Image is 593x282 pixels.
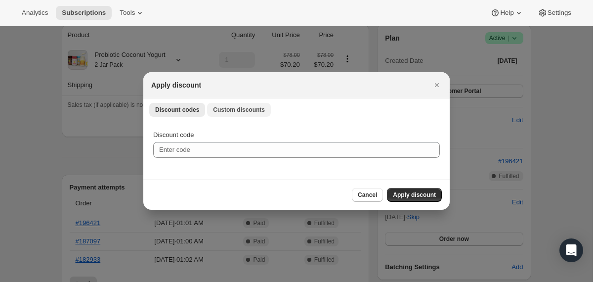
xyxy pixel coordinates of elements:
[387,188,442,202] button: Apply discount
[153,142,440,158] input: Enter code
[548,9,571,17] span: Settings
[207,103,271,117] button: Custom discounts
[500,9,513,17] span: Help
[213,106,265,114] span: Custom discounts
[143,120,450,180] div: Discount codes
[120,9,135,17] span: Tools
[358,191,377,199] span: Cancel
[153,131,194,139] span: Discount code
[149,103,205,117] button: Discount codes
[155,106,199,114] span: Discount codes
[430,78,444,92] button: Close
[16,6,54,20] button: Analytics
[56,6,112,20] button: Subscriptions
[22,9,48,17] span: Analytics
[114,6,151,20] button: Tools
[151,80,201,90] h2: Apply discount
[62,9,106,17] span: Subscriptions
[559,238,583,262] div: Open Intercom Messenger
[484,6,529,20] button: Help
[352,188,383,202] button: Cancel
[532,6,577,20] button: Settings
[393,191,436,199] span: Apply discount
